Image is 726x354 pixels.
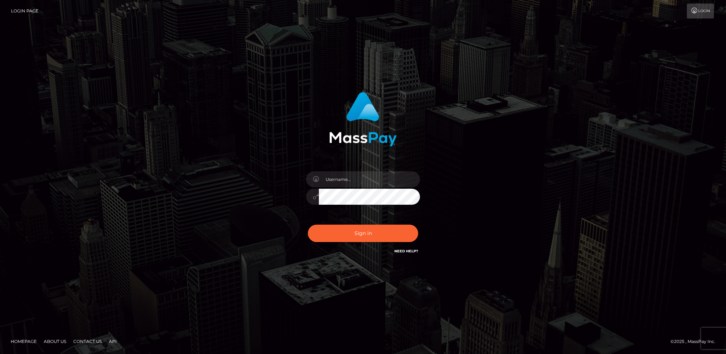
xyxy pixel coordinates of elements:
[11,4,38,18] a: Login Page
[329,92,397,146] img: MassPay Login
[670,338,721,345] div: © 2025 , MassPay Inc.
[41,336,69,347] a: About Us
[319,171,420,187] input: Username...
[308,225,418,242] button: Sign in
[687,4,714,18] a: Login
[70,336,105,347] a: Contact Us
[106,336,120,347] a: API
[8,336,40,347] a: Homepage
[394,249,418,253] a: Need Help?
